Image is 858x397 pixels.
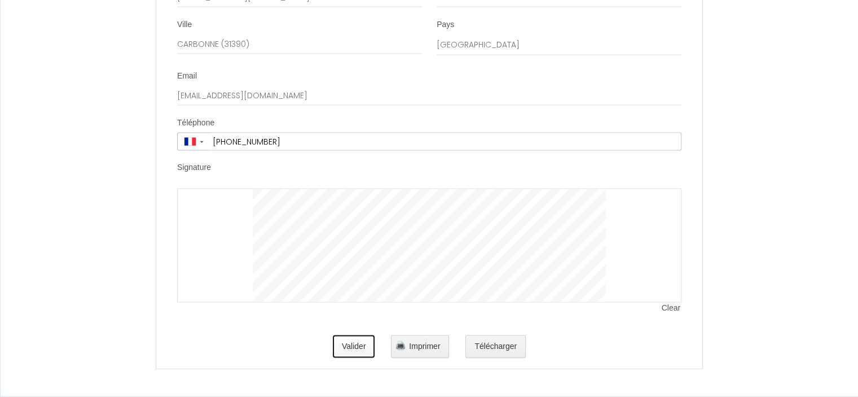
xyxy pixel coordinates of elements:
[465,335,526,358] button: Télécharger
[396,341,405,350] img: printer.png
[199,139,205,144] span: ▼
[177,19,192,30] label: Ville
[209,133,681,150] input: +33 6 12 34 56 78
[177,71,197,82] label: Email
[177,117,214,129] label: Téléphone
[409,342,440,351] span: Imprimer
[391,335,449,358] button: Imprimer
[437,19,454,30] label: Pays
[177,162,211,173] label: Signature
[333,335,375,358] button: Valider
[662,303,681,314] span: Clear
